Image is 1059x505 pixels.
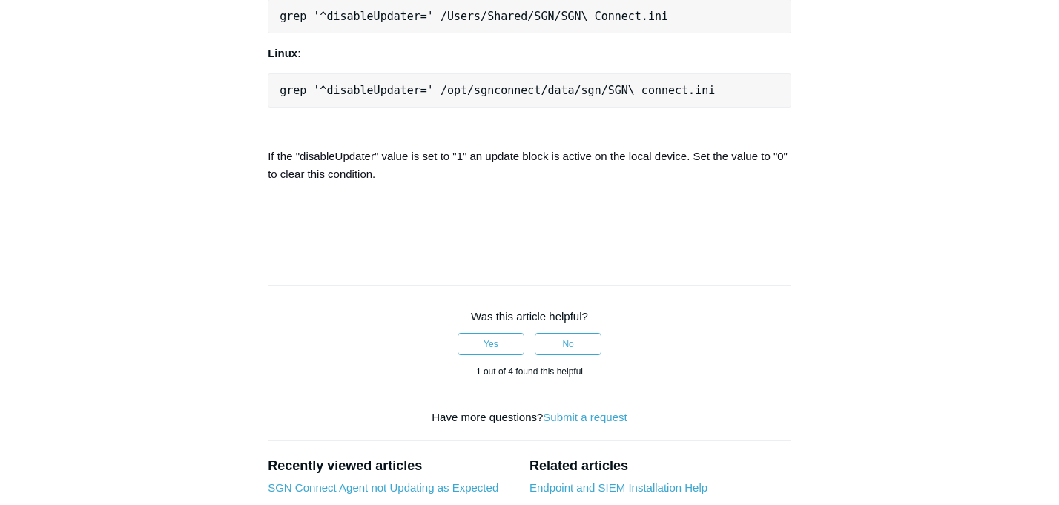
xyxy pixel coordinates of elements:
[529,481,707,494] a: Endpoint and SIEM Installation Help
[268,150,788,180] span: If the "disableUpdater" value is set to "1" an update block is active on the local device. Set th...
[268,44,791,62] p: :
[268,409,791,426] div: Have more questions?
[535,333,601,355] button: This article was not helpful
[268,456,515,476] h2: Recently viewed articles
[268,481,498,494] a: SGN Connect Agent not Updating as Expected
[529,456,791,476] h2: Related articles
[268,73,791,108] pre: grep '^disableUpdater=' /opt/sgnconnect/data/sgn/SGN\ connect.ini
[543,411,627,423] a: Submit a request
[476,366,583,377] span: 1 out of 4 found this helpful
[471,310,588,323] span: Was this article helpful?
[268,47,297,59] strong: Linux
[458,333,524,355] button: This article was helpful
